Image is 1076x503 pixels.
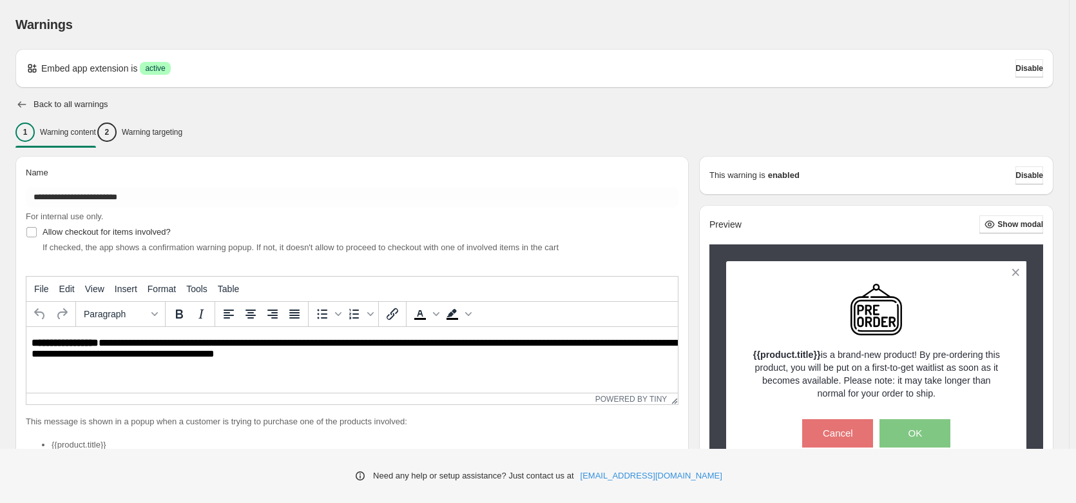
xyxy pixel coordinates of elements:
[97,119,182,146] button: 2Warning targeting
[768,169,800,182] strong: enabled
[43,242,559,252] span: If checked, the app shows a confirmation warning popup. If not, it doesn't allow to proceed to ch...
[218,303,240,325] button: Align left
[145,63,165,74] span: active
[59,284,75,294] span: Edit
[41,62,137,75] p: Embed app extension is
[15,123,35,142] div: 1
[26,212,103,221] span: For internal use only.
[43,227,171,237] span: Allow checkout for items involved?
[240,303,262,325] button: Align center
[115,284,137,294] span: Insert
[802,419,873,448] button: Cancel
[709,169,765,182] p: This warning is
[1015,166,1043,184] button: Disable
[40,127,96,137] p: Warning content
[1015,63,1043,74] span: Disable
[997,219,1043,230] span: Show modal
[218,284,239,294] span: Table
[15,17,73,32] span: Warnings
[749,348,1004,400] p: is a brand-new product! By pre-ordering this product, you will be put on a first-to-get waitlist ...
[168,303,190,325] button: Bold
[879,419,950,448] button: OK
[84,309,147,319] span: Paragraph
[381,303,403,325] button: Insert/edit link
[409,303,441,325] div: Text color
[51,303,73,325] button: Redo
[34,99,108,110] h2: Back to all warnings
[595,395,668,404] a: Powered by Tiny
[26,168,48,177] span: Name
[709,219,742,230] h2: Preview
[148,284,176,294] span: Format
[97,123,117,142] div: 2
[343,303,376,325] div: Numbered list
[753,350,821,360] strong: {{product.title}}
[26,327,678,393] iframe: Rich Text Area
[79,303,162,325] button: Formats
[1015,170,1043,181] span: Disable
[262,303,283,325] button: Align right
[311,303,343,325] div: Bullet list
[52,439,678,451] li: {{product.title}}
[186,284,207,294] span: Tools
[190,303,212,325] button: Italic
[581,469,722,482] a: [EMAIL_ADDRESS][DOMAIN_NAME]
[29,303,51,325] button: Undo
[122,127,182,137] p: Warning targeting
[979,215,1043,233] button: Show modal
[85,284,104,294] span: View
[1015,59,1043,77] button: Disable
[26,415,678,428] p: This message is shown in a popup when a customer is trying to purchase one of the products involved:
[34,284,49,294] span: File
[667,393,678,404] div: Resize
[283,303,305,325] button: Justify
[15,119,96,146] button: 1Warning content
[441,303,474,325] div: Background color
